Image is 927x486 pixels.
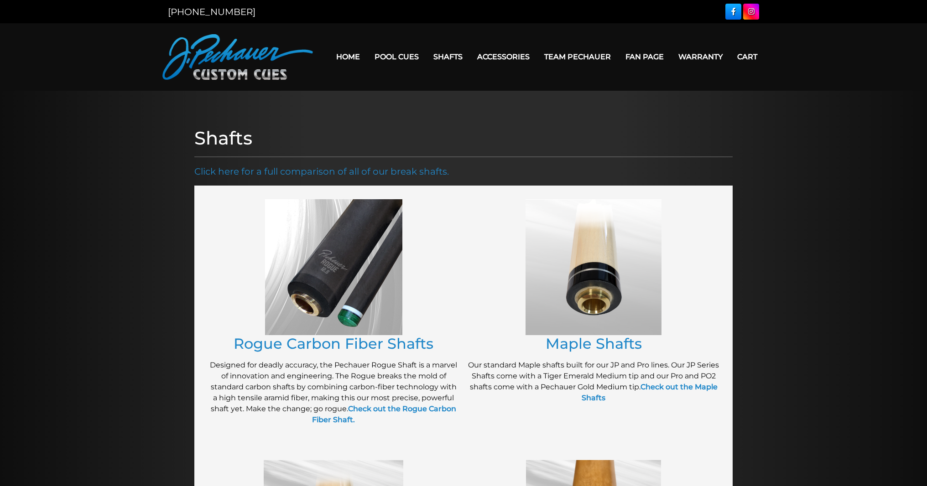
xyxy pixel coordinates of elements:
img: Pechauer Custom Cues [162,34,313,80]
p: Designed for deadly accuracy, the Pechauer Rogue Shaft is a marvel of innovation and engineering.... [208,360,459,425]
a: Check out the Maple Shafts [582,383,718,402]
a: Pool Cues [367,45,426,68]
a: Accessories [470,45,537,68]
a: Home [329,45,367,68]
a: Team Pechauer [537,45,618,68]
a: Maple Shafts [546,335,642,352]
a: [PHONE_NUMBER] [168,6,255,17]
a: Fan Page [618,45,671,68]
a: Warranty [671,45,730,68]
a: Cart [730,45,765,68]
a: Check out the Rogue Carbon Fiber Shaft. [312,404,456,424]
a: Click here for a full comparison of all of our break shafts. [194,166,449,177]
a: Rogue Carbon Fiber Shafts [234,335,433,352]
p: Our standard Maple shafts built for our JP and Pro lines. Our JP Series Shafts come with a Tiger ... [468,360,719,403]
h1: Shafts [194,127,733,149]
a: Shafts [426,45,470,68]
